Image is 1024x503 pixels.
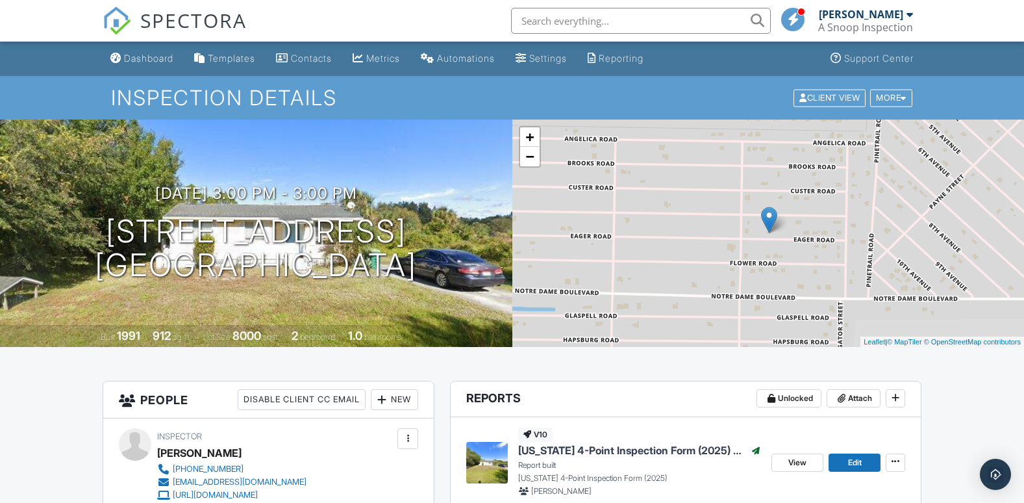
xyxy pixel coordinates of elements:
span: bedrooms [300,332,336,342]
a: SPECTORA [103,18,247,45]
div: [EMAIL_ADDRESS][DOMAIN_NAME] [173,477,306,487]
div: | [860,337,1024,348]
span: Inspector [157,432,202,441]
a: [PHONE_NUMBER] [157,463,306,476]
a: Metrics [347,47,405,71]
div: Open Intercom Messenger [980,459,1011,490]
img: The Best Home Inspection Software - Spectora [103,6,131,35]
h1: [STREET_ADDRESS] [GEOGRAPHIC_DATA] [95,214,417,283]
span: bathrooms [364,332,401,342]
div: 912 [153,329,171,342]
a: Zoom in [520,127,540,147]
a: Client View [792,92,869,102]
a: Leaflet [864,338,885,346]
a: Support Center [825,47,919,71]
span: SPECTORA [140,6,247,34]
a: [URL][DOMAIN_NAME] [157,489,306,502]
div: Automations [437,53,495,64]
h1: Inspection Details [111,86,914,109]
a: © MapTiler [887,338,922,346]
h3: People [103,381,434,419]
span: Built [101,332,115,342]
div: Templates [208,53,255,64]
a: Templates [189,47,260,71]
div: 1.0 [348,329,362,342]
span: sq. ft. [173,332,191,342]
span: sq.ft. [263,332,279,342]
div: 2 [292,329,298,342]
div: [PERSON_NAME] [157,443,242,463]
div: New [371,389,418,410]
div: A Snoop Inspection [818,21,913,34]
a: Automations (Basic) [416,47,500,71]
div: 1991 [117,329,140,342]
div: 8000 [232,329,261,342]
div: Client View [793,89,866,107]
a: Dashboard [105,47,179,71]
a: Contacts [271,47,337,71]
div: More [870,89,912,107]
a: Reporting [582,47,649,71]
a: [EMAIL_ADDRESS][DOMAIN_NAME] [157,476,306,489]
div: Dashboard [124,53,173,64]
div: [PHONE_NUMBER] [173,464,244,474]
a: Zoom out [520,147,540,166]
div: Reporting [599,53,643,64]
div: Settings [529,53,567,64]
div: [URL][DOMAIN_NAME] [173,490,258,500]
div: Support Center [844,53,914,64]
a: © OpenStreetMap contributors [924,338,1021,346]
div: Disable Client CC Email [238,389,366,410]
span: Lot Size [203,332,231,342]
div: [PERSON_NAME] [819,8,903,21]
input: Search everything... [511,8,771,34]
div: Metrics [366,53,400,64]
a: Settings [510,47,572,71]
h3: [DATE] 3:00 pm - 3:00 pm [155,185,357,202]
div: Contacts [291,53,332,64]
